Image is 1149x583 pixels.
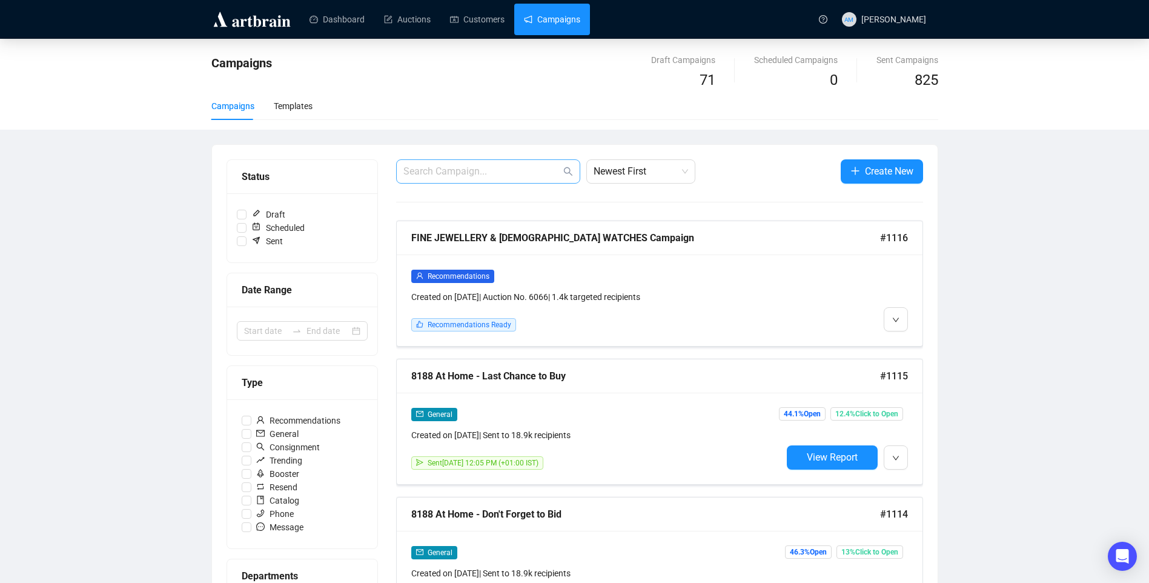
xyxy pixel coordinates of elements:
span: Recommendations Ready [428,321,511,329]
div: Created on [DATE] | Sent to 18.9k recipients [411,567,782,580]
span: user [256,416,265,424]
span: 71 [700,72,715,88]
span: 0 [830,72,838,88]
div: Created on [DATE] | Auction No. 6066 | 1.4k targeted recipients [411,290,782,304]
span: swap-right [292,326,302,336]
span: search [563,167,573,176]
a: 8188 At Home - Last Chance to Buy#1115mailGeneralCreated on [DATE]| Sent to 18.9k recipientssendS... [396,359,923,485]
div: 8188 At Home - Last Chance to Buy [411,368,880,384]
span: retweet [256,482,265,491]
span: #1114 [880,507,908,522]
input: Start date [244,324,287,338]
span: AM [844,14,853,24]
div: Campaigns [211,99,254,113]
span: like [416,321,423,328]
span: General [428,548,452,557]
div: Scheduled Campaigns [754,53,838,67]
span: book [256,496,265,504]
div: Draft Campaigns [651,53,715,67]
div: Created on [DATE] | Sent to 18.9k recipients [411,428,782,442]
span: mail [416,548,423,556]
span: Phone [251,507,299,521]
span: 44.1% Open [779,407,826,421]
span: Message [251,521,308,534]
span: search [256,442,265,451]
div: Sent Campaigns [876,53,938,67]
span: to [292,326,302,336]
span: down [892,455,899,462]
span: Consignment [251,441,325,454]
span: Catalog [251,494,304,507]
div: Date Range [242,282,363,298]
span: Newest First [594,160,688,183]
span: Campaigns [211,56,272,70]
input: End date [306,324,349,338]
span: rocket [256,469,265,478]
button: View Report [787,445,878,470]
span: Recommendations [428,272,489,281]
a: Customers [450,4,505,35]
span: message [256,522,265,531]
span: Booster [251,467,304,481]
input: Search Campaign... [403,164,561,179]
span: question-circle [819,15,827,24]
span: Sent [DATE] 12:05 PM (+01:00 IST) [428,459,538,467]
div: Status [242,169,363,184]
span: General [428,410,452,419]
span: Scheduled [247,221,310,235]
div: Templates [274,99,313,113]
a: Dashboard [310,4,365,35]
span: user [416,272,423,279]
span: View Report [807,451,858,463]
div: 8188 At Home - Don't Forget to Bid [411,507,880,522]
span: Trending [251,454,307,467]
span: Recommendations [251,414,345,427]
span: phone [256,509,265,518]
img: logo [211,10,293,29]
span: rise [256,456,265,464]
span: Draft [247,208,290,221]
a: Campaigns [524,4,580,35]
span: #1115 [880,368,908,384]
span: mail [256,429,265,438]
span: 825 [915,72,938,88]
a: FINE JEWELLERY & [DEMOGRAPHIC_DATA] WATCHES Campaign#1116userRecommendationsCreated on [DATE]| Au... [396,221,923,347]
span: down [892,316,899,324]
div: Open Intercom Messenger [1108,542,1137,571]
button: Create New [841,159,923,184]
span: Create New [865,164,913,179]
span: Resend [251,481,302,494]
span: 46.3% Open [785,545,832,559]
span: [PERSON_NAME] [861,15,926,24]
span: plus [850,166,860,176]
a: Auctions [384,4,431,35]
span: 12.4% Click to Open [830,407,903,421]
span: mail [416,410,423,418]
span: Sent [247,235,288,248]
div: Type [242,375,363,390]
span: send [416,459,423,466]
div: FINE JEWELLERY & [DEMOGRAPHIC_DATA] WATCHES Campaign [411,230,880,245]
span: #1116 [880,230,908,245]
span: General [251,427,303,441]
span: 13% Click to Open [836,545,903,559]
